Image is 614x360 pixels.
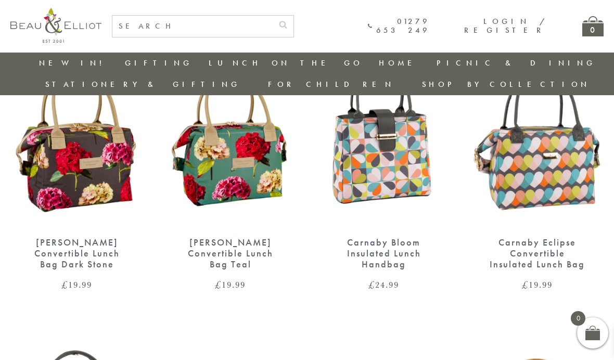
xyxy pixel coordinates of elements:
[268,79,394,89] a: For Children
[61,278,68,291] span: £
[464,16,546,35] a: Login / Register
[164,56,297,289] a: Sarah Kelleher convertible lunch bag teal [PERSON_NAME] Convertible Lunch Bag Teal £19.99
[317,56,450,289] a: Carnaby Bloom Insulated Lunch Handbag Carnaby Bloom Insulated Lunch Handbag £24.99
[437,58,596,68] a: Picnic & Dining
[164,56,297,227] img: Sarah Kelleher convertible lunch bag teal
[209,58,363,68] a: Lunch On The Go
[61,278,92,291] bdi: 19.99
[215,278,246,291] bdi: 19.99
[317,56,450,227] img: Carnaby Bloom Insulated Lunch Handbag
[379,58,420,68] a: Home
[368,278,399,291] bdi: 24.99
[39,58,109,68] a: New in!
[571,311,585,326] span: 0
[336,237,432,269] div: Carnaby Bloom Insulated Lunch Handbag
[112,16,273,37] input: SEARCH
[10,56,143,289] a: Sarah Kelleher Lunch Bag Dark Stone [PERSON_NAME] Convertible Lunch Bag Dark Stone £19.99
[10,56,143,227] img: Sarah Kelleher Lunch Bag Dark Stone
[582,16,604,36] a: 0
[471,56,604,289] a: Carnaby eclipse convertible lunch bag Carnaby Eclipse Convertible Insulated Lunch Bag £19.99
[45,79,240,89] a: Stationery & Gifting
[489,237,585,269] div: Carnaby Eclipse Convertible Insulated Lunch Bag
[368,17,430,35] a: 01279 653 249
[471,56,604,227] img: Carnaby eclipse convertible lunch bag
[125,58,193,68] a: Gifting
[522,278,553,291] bdi: 19.99
[182,237,278,269] div: [PERSON_NAME] Convertible Lunch Bag Teal
[368,278,375,291] span: £
[522,278,529,291] span: £
[29,237,125,269] div: [PERSON_NAME] Convertible Lunch Bag Dark Stone
[10,8,101,43] img: logo
[422,79,590,89] a: Shop by collection
[215,278,222,291] span: £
